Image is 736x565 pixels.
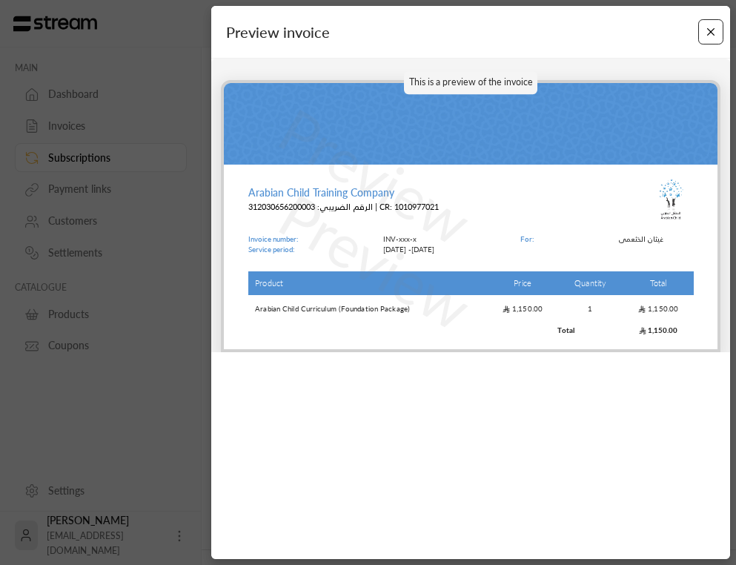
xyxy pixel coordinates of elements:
[226,21,330,43] span: Preview invoice
[583,304,598,314] span: 1
[404,71,537,95] p: This is a preview of the invoice
[264,171,488,351] p: Preview
[520,234,534,245] p: For:
[557,323,623,337] td: Total
[649,177,694,222] img: Logo
[698,19,724,45] button: Close
[248,234,298,245] p: Invoice number:
[557,271,623,296] th: Quantity
[619,234,693,245] p: غيثان الخثعمي
[248,201,439,214] p: الرقم الضريبي: 312030656200003 | CR: 1010977021
[623,323,694,337] td: 1,150.00
[248,297,488,321] td: Arabian Child Curriculum (Foundation Package)
[248,185,439,201] p: Arabian Child Training Company
[248,270,694,340] table: Products
[224,83,717,165] img: web-p_cmknz.png
[488,271,558,296] th: Price
[623,271,694,296] th: Total
[264,85,488,266] p: Preview
[488,297,558,321] td: 1,150.00
[248,244,298,255] p: Service period:
[623,297,694,321] td: 1,150.00
[248,271,488,296] th: Product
